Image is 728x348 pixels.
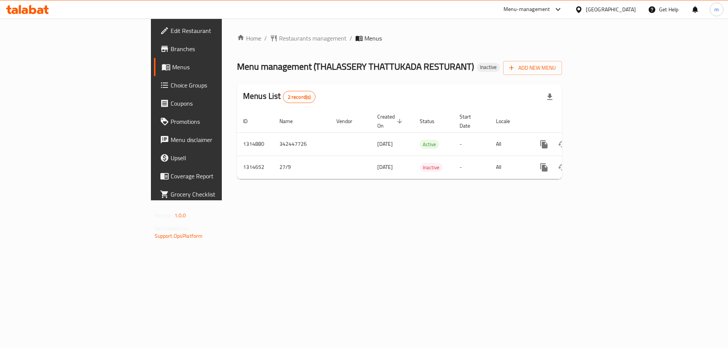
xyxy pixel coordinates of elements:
[714,5,719,14] span: m
[154,94,273,112] a: Coupons
[155,231,203,241] a: Support.OpsPlatform
[490,156,529,179] td: All
[243,117,257,126] span: ID
[490,133,529,156] td: All
[171,26,267,35] span: Edit Restaurant
[377,112,405,130] span: Created On
[586,5,636,14] div: [GEOGRAPHIC_DATA]
[496,117,520,126] span: Locale
[237,58,474,75] span: Menu management ( THALASSERY THATTUKADA RESTURANT )
[535,158,553,176] button: more
[420,117,444,126] span: Status
[154,167,273,185] a: Coverage Report
[336,117,362,126] span: Vendor
[171,81,267,90] span: Choice Groups
[377,162,393,172] span: [DATE]
[283,91,316,103] div: Total records count
[273,133,330,156] td: 342447726
[535,135,553,153] button: more
[171,135,267,144] span: Menu disclaimer
[453,133,490,156] td: -
[171,190,267,199] span: Grocery Checklist
[154,185,273,203] a: Grocery Checklist
[453,156,490,179] td: -
[154,131,273,149] a: Menu disclaimer
[273,156,330,179] td: 27/9
[420,163,442,172] span: Inactive
[237,34,562,43] nav: breadcrumb
[171,99,267,108] span: Coupons
[283,94,315,101] span: 2 record(s)
[154,22,273,40] a: Edit Restaurant
[155,223,190,233] span: Get support on:
[477,63,500,72] div: Inactive
[154,40,273,58] a: Branches
[171,172,267,181] span: Coverage Report
[504,5,550,14] div: Menu-management
[171,153,267,162] span: Upsell
[171,117,267,126] span: Promotions
[509,63,556,73] span: Add New Menu
[529,110,614,133] th: Actions
[237,110,614,179] table: enhanced table
[279,117,303,126] span: Name
[174,211,186,220] span: 1.0.0
[420,140,439,149] span: Active
[350,34,352,43] li: /
[154,149,273,167] a: Upsell
[503,61,562,75] button: Add New Menu
[377,139,393,149] span: [DATE]
[460,112,481,130] span: Start Date
[155,211,173,220] span: Version:
[364,34,382,43] span: Menus
[154,112,273,131] a: Promotions
[270,34,347,43] a: Restaurants management
[477,64,500,70] span: Inactive
[541,88,559,106] div: Export file
[172,62,267,72] span: Menus
[154,58,273,76] a: Menus
[279,34,347,43] span: Restaurants management
[154,76,273,94] a: Choice Groups
[243,91,315,103] h2: Menus List
[171,44,267,53] span: Branches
